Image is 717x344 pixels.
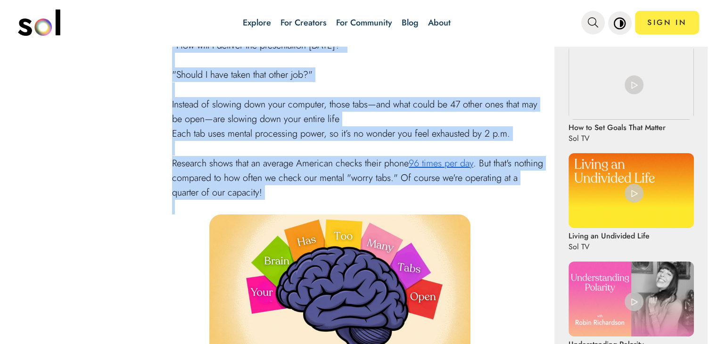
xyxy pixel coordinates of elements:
[402,16,419,29] a: Blog
[428,16,451,29] a: About
[569,153,694,228] img: Living an Undivided Life
[172,98,537,126] span: Instead of slowing down your computer, those tabs—and what could be 47 other ones that may be ope...
[569,262,694,336] img: Understanding Polarity
[336,16,392,29] a: For Community
[569,241,650,252] p: Sol TV
[569,45,694,120] img: How to Set Goals That Matter
[625,75,643,94] img: play
[243,16,271,29] a: Explore
[172,156,543,199] span: . But that's nothing compared to how often we check our mental "worry tabs." Of course we're oper...
[172,127,510,140] span: Each tab uses mental processing power, so it’s no wonder you feel exhausted by 2 p.m.
[625,184,643,203] img: play
[172,68,313,82] span: "Should I have taken that other job?"
[172,156,409,170] span: Research shows that an average American checks their phone
[569,133,660,144] p: Sol TV
[635,11,699,34] a: SIGN IN
[280,16,327,29] a: For Creators
[625,292,643,311] img: play
[569,230,650,241] p: Living an Undivided Life
[18,6,699,39] nav: main navigation
[409,156,473,170] a: 96 times per day
[569,122,666,133] p: How to Set Goals That Matter
[18,9,60,36] img: logo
